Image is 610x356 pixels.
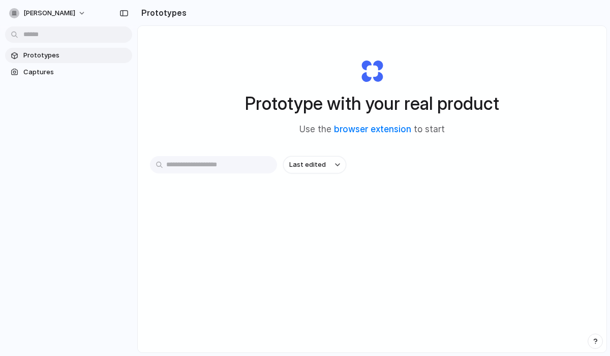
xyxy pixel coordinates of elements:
[5,5,91,21] button: [PERSON_NAME]
[245,90,499,117] h1: Prototype with your real product
[283,156,346,173] button: Last edited
[23,67,128,77] span: Captures
[334,124,411,134] a: browser extension
[137,7,187,19] h2: Prototypes
[299,123,445,136] span: Use the to start
[5,48,132,63] a: Prototypes
[23,50,128,61] span: Prototypes
[289,160,326,170] span: Last edited
[23,8,75,18] span: [PERSON_NAME]
[5,65,132,80] a: Captures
